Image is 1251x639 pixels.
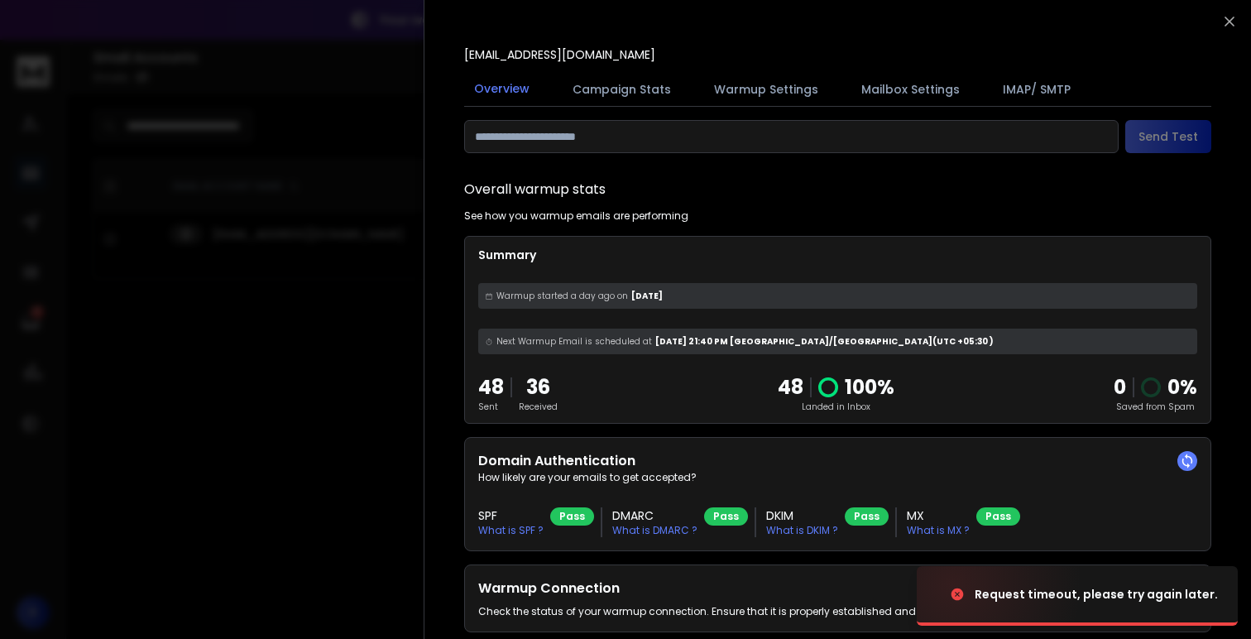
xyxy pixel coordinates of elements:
div: Pass [550,507,594,526]
p: Summary [478,247,1197,263]
p: 100 % [845,374,894,401]
div: Pass [845,507,889,526]
p: What is MX ? [907,524,970,537]
button: Overview [464,70,539,108]
button: Warmup Settings [704,71,828,108]
p: Landed in Inbox [778,401,894,413]
p: Sent [478,401,504,413]
p: What is DMARC ? [612,524,697,537]
strong: 0 [1114,373,1126,401]
p: What is DKIM ? [766,524,838,537]
div: Request timeout, please try again later. [975,586,1218,603]
p: Received [519,401,558,413]
p: [EMAIL_ADDRESS][DOMAIN_NAME] [464,46,655,63]
h2: Domain Authentication [478,451,1197,471]
p: How likely are your emails to get accepted? [478,471,1197,484]
p: 48 [478,374,504,401]
h3: DMARC [612,507,697,524]
span: Next Warmup Email is scheduled at [496,335,652,348]
div: [DATE] [478,283,1197,309]
div: [DATE] 21:40 PM [GEOGRAPHIC_DATA]/[GEOGRAPHIC_DATA] (UTC +05:30 ) [478,329,1197,354]
h2: Warmup Connection [478,579,1044,598]
button: Mailbox Settings [851,71,970,108]
h3: DKIM [766,507,838,524]
p: 0 % [1167,374,1197,401]
h3: SPF [478,507,544,524]
p: Saved from Spam [1114,401,1197,413]
span: Warmup started a day ago on [496,290,628,302]
div: Pass [704,507,748,526]
p: See how you warmup emails are performing [464,209,688,223]
button: Campaign Stats [563,71,681,108]
p: 48 [778,374,803,401]
img: image [917,550,1082,639]
p: 36 [519,374,558,401]
h1: Overall warmup stats [464,180,606,199]
button: IMAP/ SMTP [993,71,1081,108]
p: What is SPF ? [478,524,544,537]
p: Check the status of your warmup connection. Ensure that it is properly established and functionin... [478,605,1044,618]
h3: MX [907,507,970,524]
div: Pass [976,507,1020,526]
